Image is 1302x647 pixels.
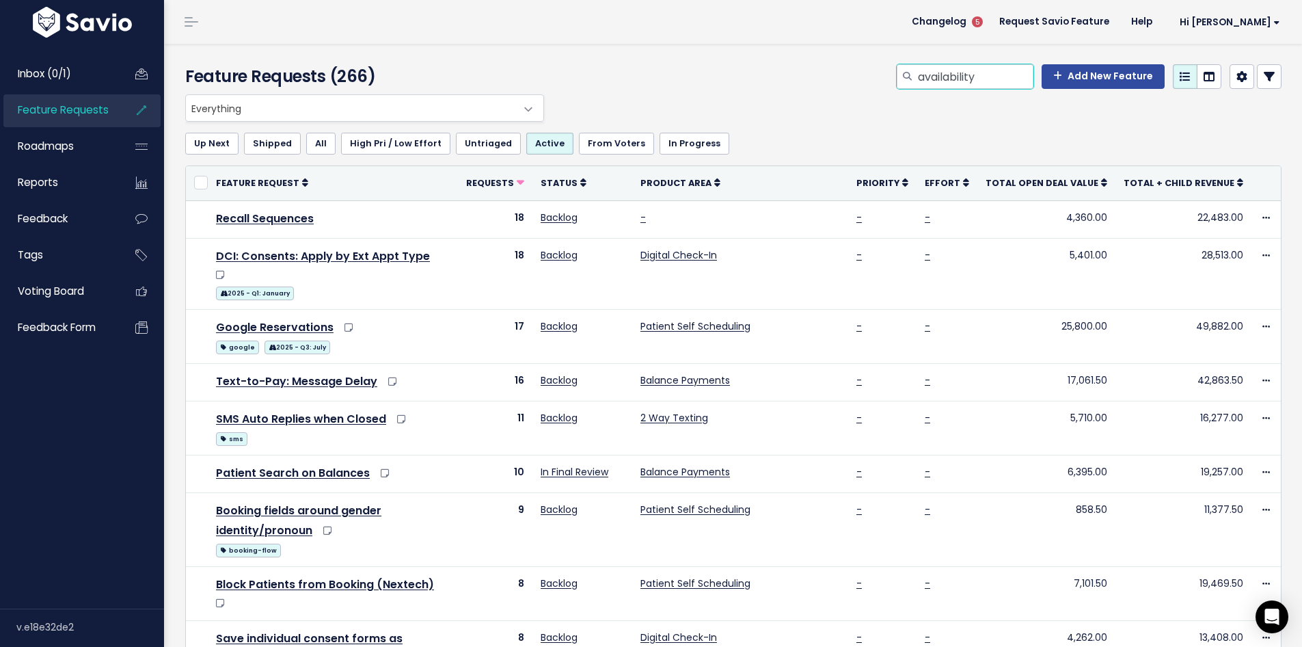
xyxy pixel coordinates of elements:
[925,211,930,224] a: -
[1256,600,1288,633] div: Open Intercom Messenger
[925,577,930,590] a: -
[856,319,862,333] a: -
[18,175,58,189] span: Reports
[856,577,862,590] a: -
[18,103,109,117] span: Feature Requests
[216,544,281,557] span: booking-flow
[18,211,68,226] span: Feedback
[640,465,730,479] a: Balance Payments
[856,411,862,425] a: -
[3,94,113,126] a: Feature Requests
[856,177,899,189] span: Priority
[3,312,113,343] a: Feedback form
[1115,493,1251,567] td: 11,377.50
[216,432,247,446] span: sms
[458,401,532,455] td: 11
[640,503,750,516] a: Patient Self Scheduling
[3,239,113,271] a: Tags
[856,503,862,516] a: -
[640,319,750,333] a: Patient Self Scheduling
[29,7,135,38] img: logo-white.9d6f32f41409.svg
[18,284,84,298] span: Voting Board
[3,58,113,90] a: Inbox (0/1)
[541,319,578,333] a: Backlog
[541,411,578,425] a: Backlog
[1124,177,1234,189] span: Total + Child Revenue
[216,287,294,300] span: 2025 - Q1: January
[466,176,524,189] a: Requests
[1042,64,1165,89] a: Add New Feature
[925,176,969,189] a: Effort
[18,139,74,153] span: Roadmaps
[216,430,247,447] a: sms
[1120,12,1163,32] a: Help
[579,133,654,155] a: From Voters
[977,455,1115,493] td: 6,395.00
[18,248,43,262] span: Tags
[977,493,1115,567] td: 858.50
[856,373,862,387] a: -
[988,12,1120,32] a: Request Savio Feature
[1163,12,1291,33] a: Hi [PERSON_NAME]
[1115,401,1251,455] td: 16,277.00
[660,133,729,155] a: In Progress
[458,455,532,493] td: 10
[977,309,1115,363] td: 25,800.00
[977,238,1115,309] td: 5,401.00
[925,631,930,644] a: -
[265,338,330,355] a: 2025 - Q3: July
[526,133,573,155] a: Active
[216,338,259,355] a: google
[3,131,113,162] a: Roadmaps
[640,631,717,644] a: Digital Check-In
[541,248,578,262] a: Backlog
[1115,309,1251,363] td: 49,882.00
[18,320,96,334] span: Feedback form
[541,577,578,590] a: Backlog
[1115,567,1251,621] td: 19,469.50
[925,465,930,479] a: -
[977,200,1115,238] td: 4,360.00
[856,211,862,224] a: -
[216,411,386,427] a: SMS Auto Replies when Closed
[1124,176,1243,189] a: Total + Child Revenue
[925,248,930,262] a: -
[541,465,608,479] a: In Final Review
[917,64,1033,89] input: Search features...
[18,66,71,81] span: Inbox (0/1)
[856,248,862,262] a: -
[216,176,308,189] a: Feature Request
[541,177,578,189] span: Status
[185,133,1281,155] ul: Filter feature requests
[458,200,532,238] td: 18
[541,211,578,224] a: Backlog
[216,284,294,301] a: 2025 - Q1: January
[640,248,717,262] a: Digital Check-In
[16,609,164,645] div: v.e18e32de2
[3,167,113,198] a: Reports
[458,567,532,621] td: 8
[341,133,450,155] a: High Pri / Low Effort
[640,411,708,425] a: 2 Way Texting
[640,577,750,590] a: Patient Self Scheduling
[3,203,113,235] a: Feedback
[186,95,516,121] span: Everything
[925,503,930,516] a: -
[458,493,532,567] td: 9
[306,133,336,155] a: All
[541,631,578,644] a: Backlog
[244,133,301,155] a: Shipped
[541,373,578,387] a: Backlog
[1115,200,1251,238] td: 22,483.00
[185,94,544,122] span: Everything
[640,177,711,189] span: Product Area
[265,341,330,354] span: 2025 - Q3: July
[3,276,113,307] a: Voting Board
[216,177,299,189] span: Feature Request
[216,248,430,264] a: DCI: Consents: Apply by Ext Appt Type
[216,465,370,481] a: Patient Search on Balances
[856,631,862,644] a: -
[925,411,930,425] a: -
[458,309,532,363] td: 17
[986,176,1107,189] a: Total open deal value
